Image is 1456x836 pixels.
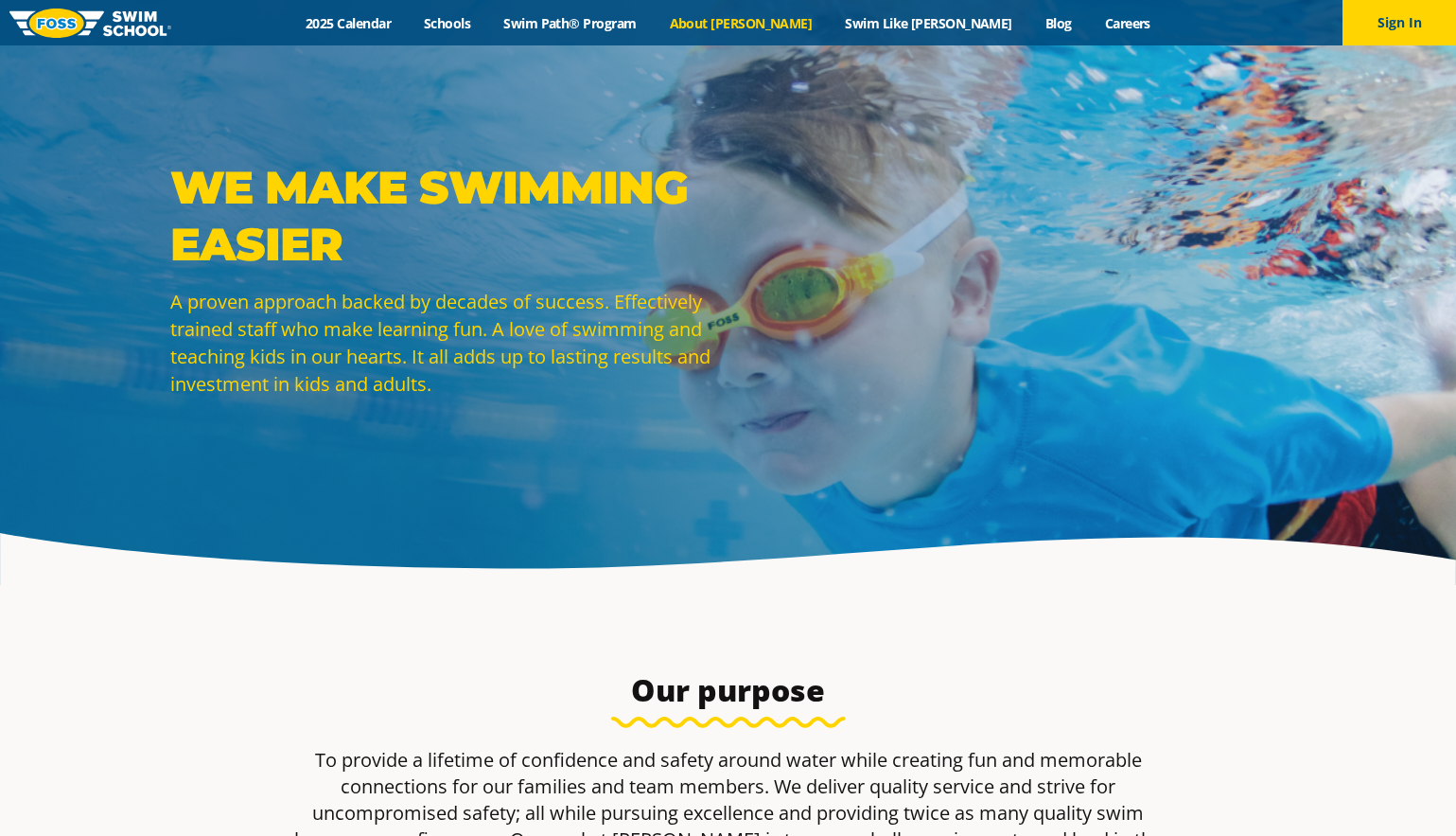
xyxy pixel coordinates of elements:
[170,159,719,273] p: WE MAKE SWIMMING EASIER
[1088,14,1167,32] a: Careers
[408,14,487,32] a: Schools
[282,671,1175,709] h3: Our purpose
[829,14,1029,32] a: Swim Like [PERSON_NAME]
[653,14,829,32] a: About [PERSON_NAME]
[1028,14,1088,32] a: Blog
[170,288,719,398] p: A proven approach backed by decades of success. Effectively trained staff who make learning fun. ...
[487,14,653,32] a: Swim Path® Program
[9,9,171,38] img: FOSS Swim School Logo
[289,14,408,32] a: 2025 Calendar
